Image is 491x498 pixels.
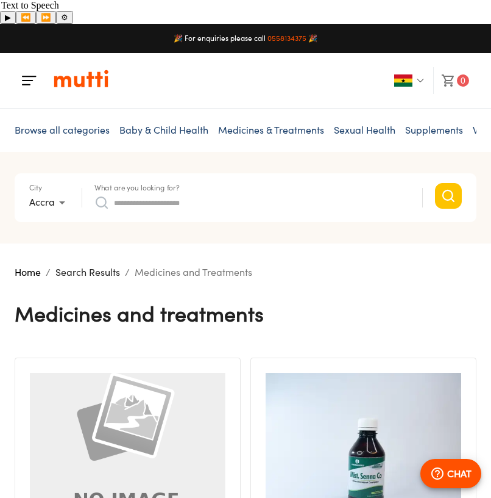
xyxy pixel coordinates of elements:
img: Menu [22,73,37,88]
img: Logo [54,69,108,88]
button: Forward [36,11,56,24]
a: Supplements [405,124,463,136]
a: Baby & Child Health [119,124,208,136]
button: Search [435,183,462,209]
p: Search Results [55,265,120,280]
a: 0558134375 [267,34,306,43]
img: Dropdown [417,77,424,84]
p: CHAT [447,466,472,481]
a: Sexual Health [334,124,395,136]
label: City [29,184,42,191]
img: Ghana [394,74,412,87]
button: 0 [434,66,476,95]
label: What are you looking for? [94,184,180,191]
a: Home [15,266,41,278]
li: / [125,265,130,280]
p: Medicines and Treatments [135,265,252,280]
button: Previous [16,11,36,24]
nav: breadcrumb [15,265,476,280]
span: 0 [457,74,469,87]
div: Accra [29,193,69,212]
span: Browse all categories [15,124,110,136]
button: CHAT [420,459,481,488]
a: Medicines & Treatments [218,124,324,136]
li: / [46,265,51,280]
button: GhanaDropdown [387,67,434,94]
button: Menu [15,66,44,95]
h4: Medicines and Treatments [15,301,264,327]
button: Settings [56,11,73,24]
